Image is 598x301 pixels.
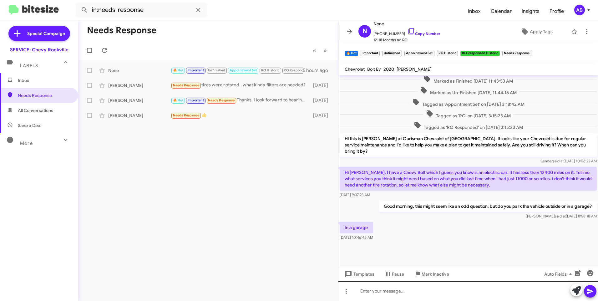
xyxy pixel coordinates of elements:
[27,30,65,37] span: Special Campaign
[261,68,280,72] span: RO Historic
[171,82,310,89] div: tires were rotated.. what kinda filters are needed?
[367,66,381,72] span: Bolt Ev
[409,268,454,280] button: Mark Inactive
[87,25,156,35] h1: Needs Response
[421,75,515,84] span: Marked as Finished [DATE] 11:43:53 AM
[373,20,440,28] span: None
[340,192,370,197] span: [DATE] 9:37:23 AM
[379,201,597,212] p: Good morning, this might seem like an odd question, but do you park the vehicle outside or in a g...
[404,51,434,56] small: Appointment Set
[173,98,184,102] span: 🔥 Hot
[437,51,458,56] small: RO Historic
[20,140,33,146] span: More
[422,268,449,280] span: Mark Inactive
[340,222,373,233] p: In a garage
[173,113,200,117] span: Needs Response
[338,268,379,280] button: Templates
[108,112,171,119] div: [PERSON_NAME]
[382,51,402,56] small: Unfinished
[171,97,310,104] div: Thanks, I look forward to hearing from them.
[530,26,553,37] span: Apply Tags
[502,51,531,56] small: Needs Response
[108,67,171,74] div: None
[408,31,440,36] a: Copy Number
[303,67,333,74] div: 5 hours ago
[310,82,333,89] div: [DATE]
[411,121,525,130] span: Tagged as 'RO Responded' on [DATE] 3:15:23 AM
[418,87,519,96] span: Marked as Un-Finished [DATE] 11:44:15 AM
[18,92,71,99] span: Needs Response
[18,122,41,129] span: Save a Deal
[10,47,68,53] div: SERVICE: Chevy Rockville
[20,63,38,69] span: Labels
[18,107,53,114] span: All Conversations
[313,47,316,54] span: «
[460,51,500,56] small: RO Responded Historic
[345,51,358,56] small: 🔥 Hot
[553,159,564,163] span: said at
[309,44,331,57] nav: Page navigation example
[173,83,200,87] span: Needs Response
[504,26,568,37] button: Apply Tags
[545,2,569,20] a: Profile
[373,28,440,37] span: [PHONE_NUMBER]
[423,110,513,119] span: Tagged as 'RO' on [DATE] 3:15:23 AM
[397,66,432,72] span: [PERSON_NAME]
[463,2,486,20] a: Inbox
[108,82,171,89] div: [PERSON_NAME]
[188,68,204,72] span: Important
[188,98,204,102] span: Important
[310,112,333,119] div: [DATE]
[544,268,574,280] span: Auto Fields
[343,268,374,280] span: Templates
[18,77,71,84] span: Inbox
[345,66,365,72] span: Chevrolet
[361,51,379,56] small: Important
[320,44,331,57] button: Next
[526,214,597,218] span: [PERSON_NAME] [DATE] 8:58:18 AM
[574,5,585,15] div: AB
[208,68,225,72] span: Unfinished
[383,66,394,72] span: 2020
[539,268,579,280] button: Auto Fields
[340,133,597,157] p: Hi this is [PERSON_NAME] at Ourisman Chevrolet of [GEOGRAPHIC_DATA]. It looks like your Chevrolet...
[8,26,70,41] a: Special Campaign
[373,37,440,43] span: 12-18 Months no RO
[230,68,257,72] span: Appointment Set
[323,47,327,54] span: »
[309,44,320,57] button: Previous
[171,112,310,119] div: 👍
[340,167,597,191] p: Hi [PERSON_NAME], I have a Chevy Bolt which I guess you know is an electric car. It has less than...
[555,214,566,218] span: said at
[310,97,333,104] div: [DATE]
[410,98,527,107] span: Tagged as 'Appointment Set' on [DATE] 3:18:42 AM
[208,98,235,102] span: Needs Response
[284,68,321,72] span: RO Responded Historic
[76,3,207,18] input: Search
[569,5,591,15] button: AB
[379,268,409,280] button: Pause
[362,26,367,36] span: N
[392,268,404,280] span: Pause
[517,2,545,20] a: Insights
[340,235,373,240] span: [DATE] 10:46:45 AM
[486,2,517,20] a: Calendar
[540,159,597,163] span: Sender [DATE] 10:06:22 AM
[171,67,303,74] div: In a garage
[173,68,184,72] span: 🔥 Hot
[108,97,171,104] div: [PERSON_NAME]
